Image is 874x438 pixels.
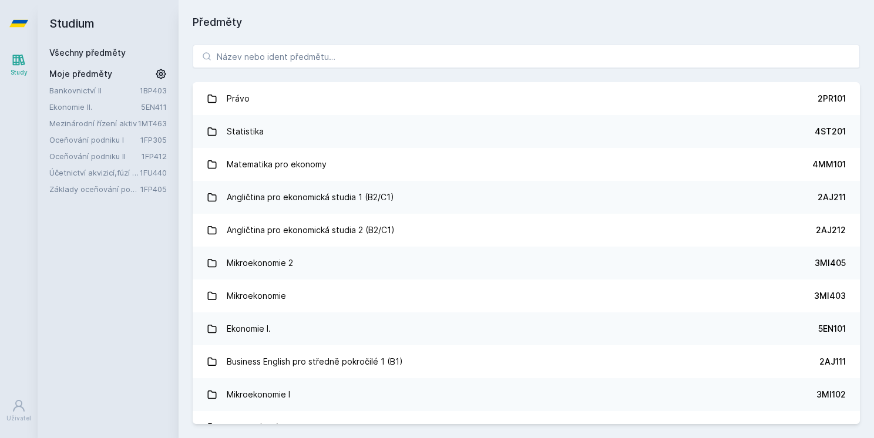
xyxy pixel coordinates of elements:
[49,101,141,113] a: Ekonomie II.
[138,119,167,128] a: 1MT463
[49,68,112,80] span: Moje předměty
[193,45,860,68] input: Název nebo ident předmětu…
[193,214,860,247] a: Angličtina pro ekonomická studia 2 (B2/C1) 2AJ212
[193,345,860,378] a: Business English pro středně pokročilé 1 (B1) 2AJ111
[140,135,167,144] a: 1FP305
[814,290,846,302] div: 3MI403
[227,251,293,275] div: Mikroekonomie 2
[49,150,142,162] a: Oceňování podniku II
[6,414,31,423] div: Uživatel
[49,85,140,96] a: Bankovnictví II
[818,93,846,105] div: 2PR101
[140,168,167,177] a: 1FU440
[2,47,35,83] a: Study
[49,48,126,58] a: Všechny předměty
[815,126,846,137] div: 4ST201
[819,356,846,368] div: 2AJ111
[227,383,290,406] div: Mikroekonomie I
[49,134,140,146] a: Oceňování podniku I
[227,350,403,373] div: Business English pro středně pokročilé 1 (B1)
[49,183,140,195] a: Základy oceňování podniku
[193,115,860,148] a: Statistika 4ST201
[193,247,860,279] a: Mikroekonomie 2 3MI405
[49,117,138,129] a: Mezinárodní řízení aktiv
[193,312,860,345] a: Ekonomie I. 5EN101
[11,68,28,77] div: Study
[227,87,250,110] div: Právo
[141,102,167,112] a: 5EN411
[227,218,395,242] div: Angličtina pro ekonomická studia 2 (B2/C1)
[2,393,35,429] a: Uživatel
[193,279,860,312] a: Mikroekonomie 3MI403
[814,422,846,433] div: 5HD200
[140,184,167,194] a: 1FP405
[815,257,846,269] div: 3MI405
[818,191,846,203] div: 2AJ211
[227,153,327,176] div: Matematika pro ekonomy
[812,159,846,170] div: 4MM101
[227,317,271,341] div: Ekonomie I.
[193,14,860,31] h1: Předměty
[142,151,167,161] a: 1FP412
[193,181,860,214] a: Angličtina pro ekonomická studia 1 (B2/C1) 2AJ211
[193,378,860,411] a: Mikroekonomie I 3MI102
[227,284,286,308] div: Mikroekonomie
[227,120,264,143] div: Statistika
[227,186,394,209] div: Angličtina pro ekonomická studia 1 (B2/C1)
[816,224,846,236] div: 2AJ212
[818,323,846,335] div: 5EN101
[816,389,846,400] div: 3MI102
[49,167,140,178] a: Účetnictví akvizicí,fúzí a jiných vlastn.transakcí-vyš.účet.
[140,86,167,95] a: 1BP403
[193,148,860,181] a: Matematika pro ekonomy 4MM101
[193,82,860,115] a: Právo 2PR101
